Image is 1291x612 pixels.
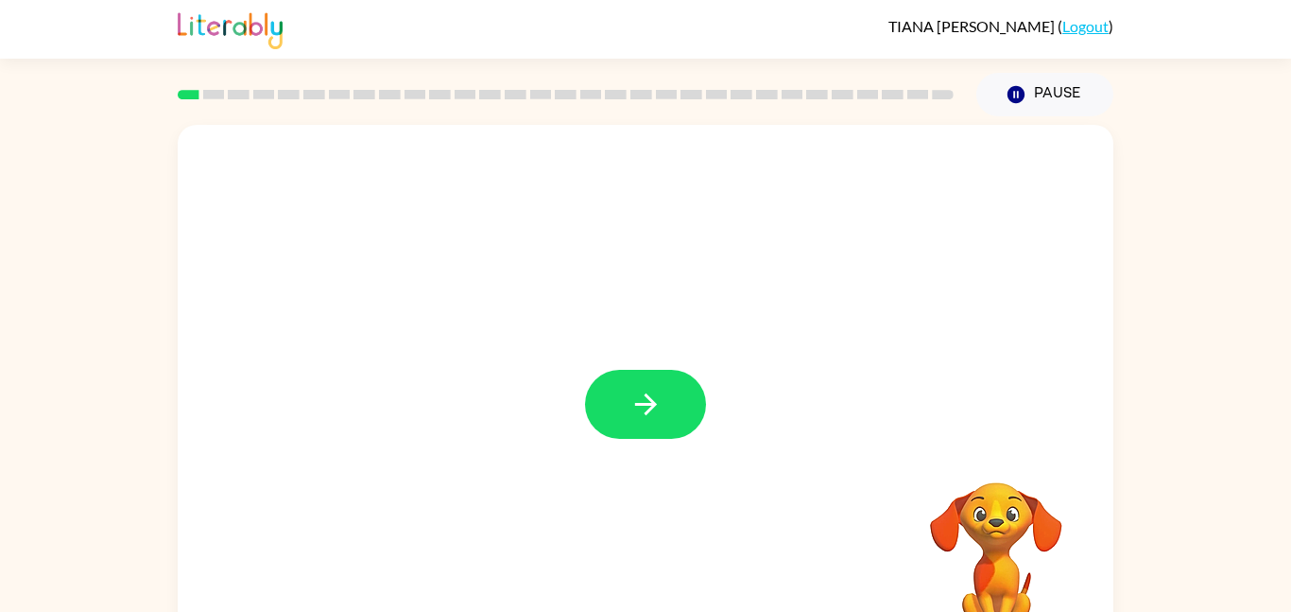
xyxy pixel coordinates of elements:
[178,8,283,49] img: Literably
[888,17,1113,35] div: ( )
[888,17,1058,35] span: TIANA [PERSON_NAME]
[976,73,1113,116] button: Pause
[1062,17,1109,35] a: Logout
